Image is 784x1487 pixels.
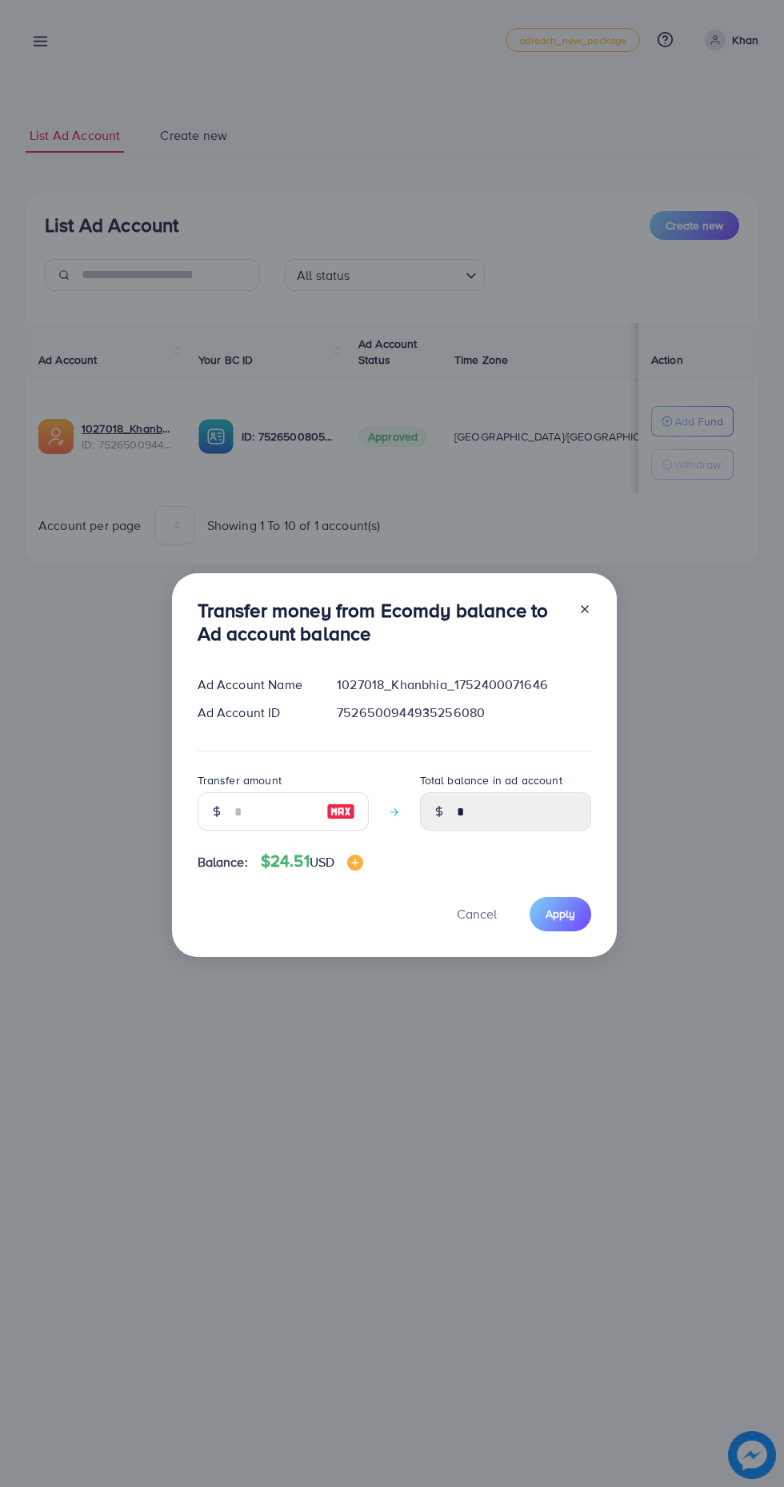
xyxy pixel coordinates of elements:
[347,855,363,871] img: image
[530,897,591,931] button: Apply
[324,704,603,722] div: 7526500944935256080
[326,802,355,821] img: image
[546,906,575,922] span: Apply
[457,905,497,923] span: Cancel
[437,897,517,931] button: Cancel
[198,599,566,645] h3: Transfer money from Ecomdy balance to Ad account balance
[198,853,248,871] span: Balance:
[324,676,603,694] div: 1027018_Khanbhia_1752400071646
[198,772,282,788] label: Transfer amount
[185,676,325,694] div: Ad Account Name
[420,772,562,788] label: Total balance in ad account
[261,851,363,871] h4: $24.51
[310,853,334,871] span: USD
[185,704,325,722] div: Ad Account ID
